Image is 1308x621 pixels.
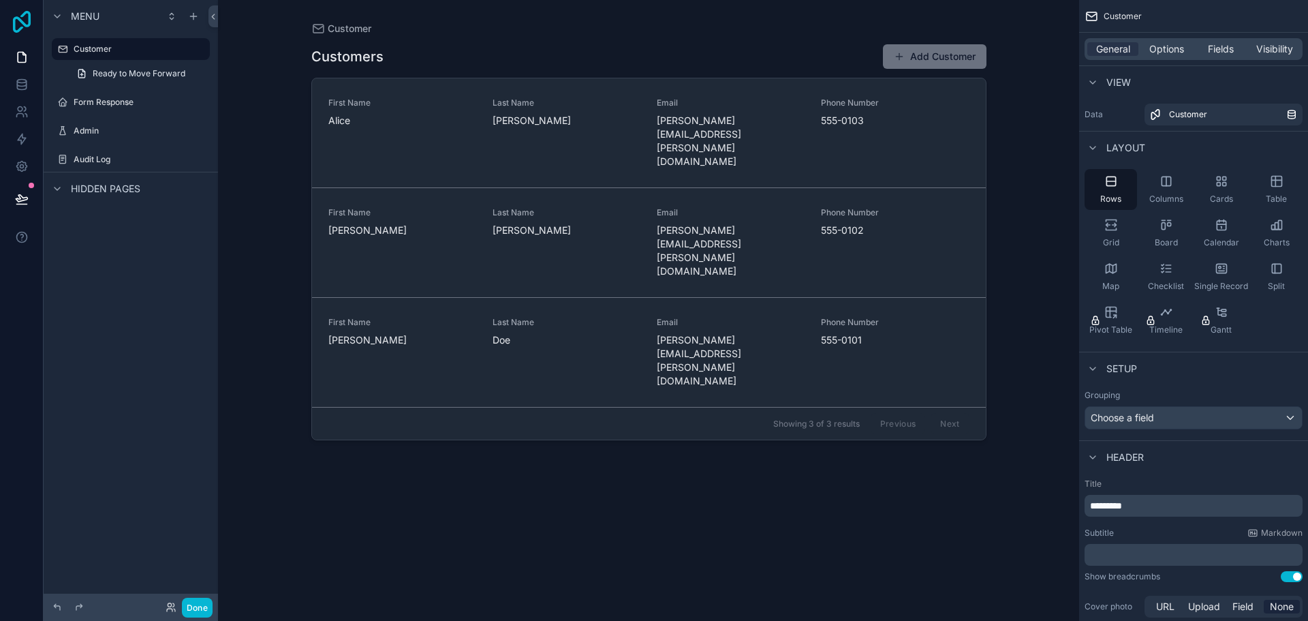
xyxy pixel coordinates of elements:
span: Map [1102,281,1119,292]
span: Markdown [1261,528,1303,539]
button: Single Record [1195,256,1247,297]
div: scrollable content [1085,544,1303,566]
span: Choose a field [1091,412,1154,423]
span: Options [1149,42,1184,56]
button: Gantt [1195,300,1247,341]
span: Showing 3 of 3 results [773,419,860,429]
span: General [1096,42,1130,56]
a: Ready to Move Forward [68,63,210,85]
span: Setup [1106,362,1137,376]
span: Layout [1106,141,1145,155]
button: Rows [1085,169,1137,210]
button: Columns [1140,169,1192,210]
button: Calendar [1195,213,1247,254]
a: Customer [52,38,210,60]
span: Board [1155,237,1178,248]
button: Table [1250,169,1303,210]
span: Charts [1264,237,1290,248]
a: Form Response [52,91,210,113]
span: Timeline [1149,324,1183,335]
button: Checklist [1140,256,1192,297]
span: Columns [1149,194,1183,205]
label: Form Response [74,97,207,108]
span: Ready to Move Forward [93,68,185,79]
span: Checklist [1148,281,1184,292]
button: Board [1140,213,1192,254]
label: Subtitle [1085,528,1114,539]
button: Timeline [1140,300,1192,341]
label: Customer [74,44,202,55]
button: Split [1250,256,1303,297]
span: View [1106,76,1131,89]
div: Show breadcrumbs [1085,571,1160,582]
label: Admin [74,125,207,136]
span: Gantt [1211,324,1232,335]
button: Pivot Table [1085,300,1137,341]
button: Map [1085,256,1137,297]
span: Table [1266,194,1287,205]
span: Pivot Table [1089,324,1132,335]
button: Charts [1250,213,1303,254]
button: Choose a field [1085,406,1303,429]
span: Single Record [1194,281,1248,292]
button: Done [182,598,213,618]
span: Visibility [1256,42,1293,56]
span: Hidden pages [71,182,140,196]
button: Cards [1195,169,1247,210]
span: Rows [1100,194,1121,205]
span: Fields [1208,42,1234,56]
span: Customer [1169,109,1207,120]
span: Cards [1210,194,1233,205]
label: Audit Log [74,154,207,165]
span: Split [1268,281,1285,292]
a: Markdown [1247,528,1303,539]
label: Grouping [1085,390,1120,401]
span: Grid [1103,237,1119,248]
span: Menu [71,10,99,23]
span: Header [1106,451,1144,464]
span: Customer [1104,11,1142,22]
button: Grid [1085,213,1137,254]
a: Admin [52,120,210,142]
span: Calendar [1204,237,1239,248]
div: scrollable content [1085,495,1303,517]
label: Data [1085,109,1139,120]
label: Title [1085,479,1303,489]
a: Audit Log [52,149,210,170]
a: Customer [1144,104,1303,125]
